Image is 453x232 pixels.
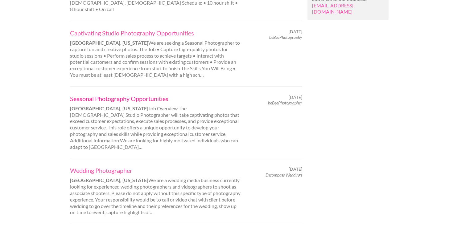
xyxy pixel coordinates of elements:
[289,95,302,100] span: [DATE]
[70,95,241,103] a: Seasonal Photography Opportunities
[65,166,247,216] div: We are a wedding media business currently looking for experienced wedding photographers and video...
[268,100,302,105] em: beBeePhotographer
[266,172,302,177] em: Encompass Weddings
[65,95,247,150] div: Job Overview The [DEMOGRAPHIC_DATA] Studio Photographer will take captivating photos that exceed ...
[312,2,353,15] a: [EMAIL_ADDRESS][DOMAIN_NAME]
[70,105,148,111] strong: [GEOGRAPHIC_DATA], [US_STATE]
[70,166,241,174] a: Wedding Photographer
[70,40,148,46] strong: [GEOGRAPHIC_DATA], [US_STATE]
[65,29,247,78] div: We are seeking a Seasonal Photographer to capture fun and creative photos. The Job • Capture high...
[289,166,302,172] span: [DATE]
[269,35,302,40] em: beBeePhotography
[289,29,302,35] span: [DATE]
[70,177,148,183] strong: [GEOGRAPHIC_DATA], [US_STATE]
[70,29,241,37] a: Captivating Studio Photography Opportunities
